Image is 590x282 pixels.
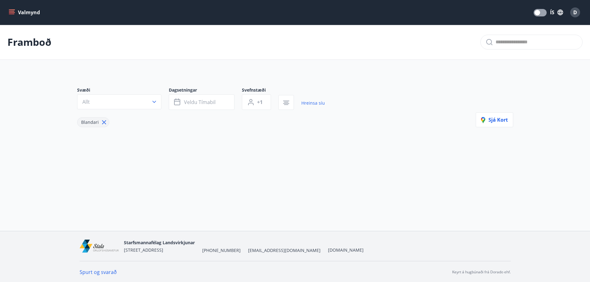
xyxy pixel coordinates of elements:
[184,99,216,106] span: Veldu tímabil
[7,7,42,18] button: menu
[169,94,234,110] button: Veldu tímabil
[80,269,117,275] a: Spurt og svarað
[242,94,271,110] button: +1
[82,98,90,105] span: Allt
[568,5,583,20] button: D
[202,247,241,254] span: [PHONE_NUMBER]
[452,269,511,275] p: Keyrt á hugbúnaði frá Dorado ehf.
[124,247,163,253] span: [STREET_ADDRESS]
[124,240,195,245] span: Starfsmannafélag Landsvirkjunar
[328,247,364,253] a: [DOMAIN_NAME]
[169,87,242,94] span: Dagsetningar
[301,96,325,110] a: Hreinsa síu
[547,7,566,18] button: ÍS
[77,117,109,127] div: Blandari
[80,240,119,253] img: mEl60ZlWq2dfEsT9wIdje1duLb4bJloCzzh6OZwP.png
[535,10,540,15] span: Translations Mode
[7,35,51,49] p: Framboð
[481,116,508,123] span: Sjá kort
[81,119,99,125] span: Blandari
[77,94,161,109] button: Allt
[476,112,513,127] button: Sjá kort
[257,99,263,106] span: +1
[248,247,321,254] span: [EMAIL_ADDRESS][DOMAIN_NAME]
[573,9,577,16] span: D
[242,87,278,94] span: Svefnstæði
[77,87,169,94] span: Svæði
